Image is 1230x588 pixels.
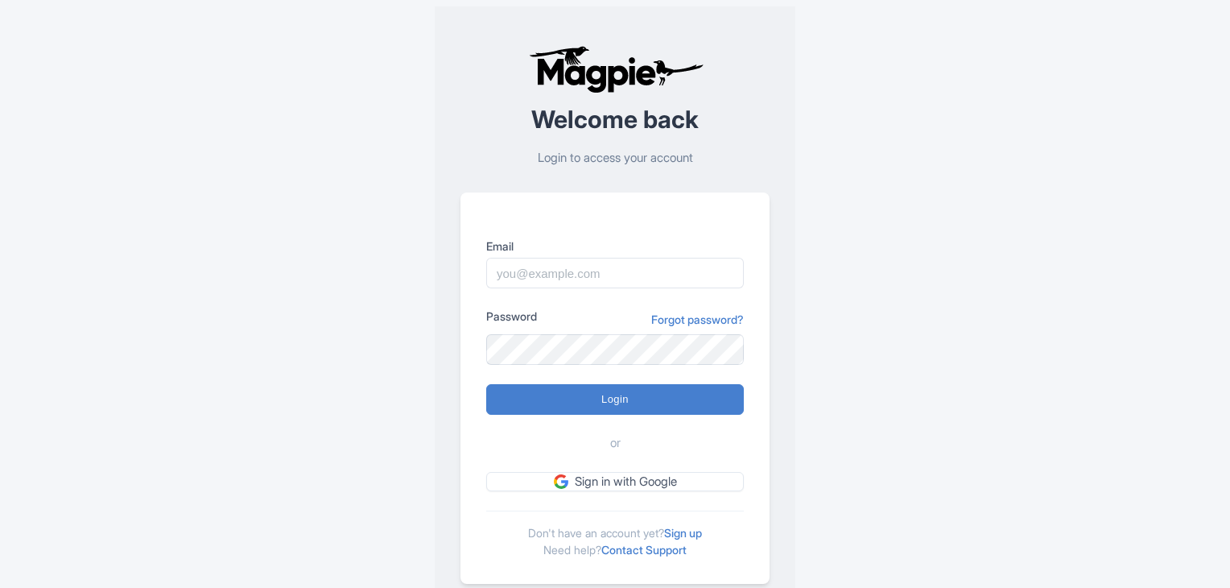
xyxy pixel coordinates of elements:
a: Forgot password? [651,311,744,328]
a: Sign up [664,526,702,540]
input: Login [486,384,744,415]
input: you@example.com [486,258,744,288]
h2: Welcome back [460,106,770,133]
label: Password [486,308,537,325]
p: Login to access your account [460,149,770,168]
span: or [610,434,621,453]
label: Email [486,238,744,255]
img: google.svg [554,474,568,489]
a: Contact Support [601,543,687,557]
img: logo-ab69f6fb50320c5b225c76a69d11143b.png [525,45,706,93]
div: Don't have an account yet? Need help? [486,511,744,558]
a: Sign in with Google [486,472,744,492]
